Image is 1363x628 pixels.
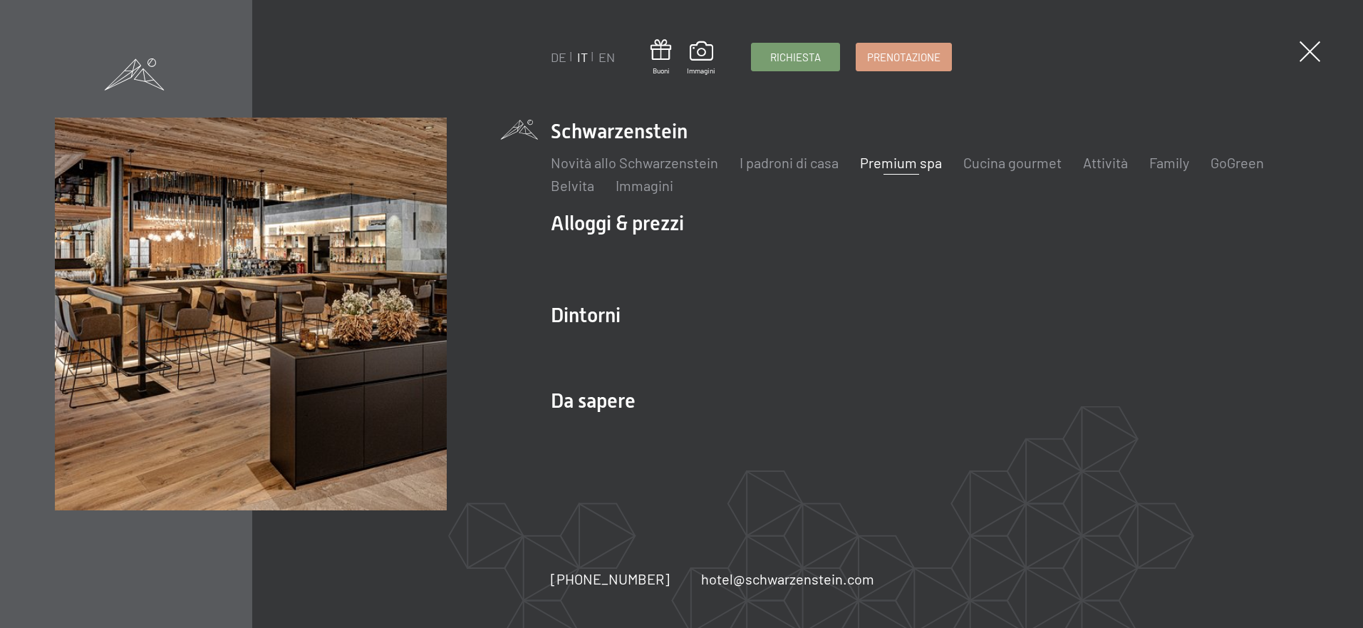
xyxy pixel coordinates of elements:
[551,569,670,589] a: [PHONE_NUMBER]
[551,570,670,587] span: [PHONE_NUMBER]
[651,66,671,76] span: Buoni
[651,39,671,76] a: Buoni
[551,154,718,171] a: Novità allo Schwarzenstein
[740,154,839,171] a: I padroni di casa
[1149,154,1189,171] a: Family
[867,50,940,65] span: Prenotazione
[551,49,566,65] a: DE
[1211,154,1264,171] a: GoGreen
[616,177,673,194] a: Immagini
[1083,154,1128,171] a: Attività
[687,41,715,76] a: Immagini
[577,49,588,65] a: IT
[860,154,942,171] a: Premium spa
[598,49,615,65] a: EN
[963,154,1062,171] a: Cucina gourmet
[687,66,715,76] span: Immagini
[752,43,839,71] a: Richiesta
[856,43,951,71] a: Prenotazione
[701,569,874,589] a: hotel@schwarzenstein.com
[770,50,821,65] span: Richiesta
[551,177,594,194] a: Belvita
